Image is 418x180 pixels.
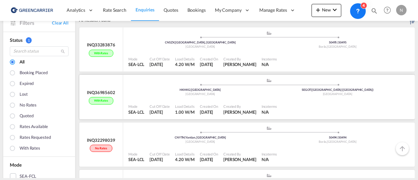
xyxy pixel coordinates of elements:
[200,157,213,162] span: [DATE]
[337,136,338,139] span: |
[128,109,144,115] div: SEA-LCL
[52,20,69,26] a: Clear All
[398,145,406,153] md-icon: icon-arrow-up
[326,45,327,48] span: ,
[262,109,269,115] div: N/A
[128,57,144,61] div: Mode
[185,140,215,143] span: [GEOGRAPHIC_DATA]
[185,45,215,48] span: [GEOGRAPHIC_DATA]
[128,156,144,162] div: SEA-LCL
[87,42,115,48] div: INQ33283876
[150,61,170,67] div: 15 Aug 2025
[89,50,113,57] div: With rates
[314,7,339,12] span: New
[128,104,144,109] div: Mode
[150,157,163,162] span: [DATE]
[302,88,374,91] span: SEGOT [GEOGRAPHIC_DATA] ([GEOGRAPHIC_DATA])
[338,136,346,139] span: 50494
[20,59,24,66] div: All
[200,62,213,67] span: [DATE]
[259,7,287,13] span: Manage Rates
[265,174,273,177] md-icon: assets/icons/custom/ship-fill.svg
[262,57,277,61] div: Incoterms
[185,92,215,96] span: [GEOGRAPHIC_DATA]
[314,6,322,14] md-icon: icon-plus 400-fg
[20,70,48,77] div: Booking placed
[338,41,346,44] span: 50495
[223,152,256,156] div: Created By
[396,5,407,15] div: N
[200,104,218,109] div: Created On
[262,61,269,67] div: N/A
[20,134,51,141] div: Rates Requested
[10,173,69,180] md-checkbox: SEA-FCL
[78,75,415,123] div: INQ36985602With rates assets/icons/custom/ship-fill.svgassets/icons/custom/roll-o-plane.svgOrigin...
[89,97,113,105] div: With rates
[223,109,256,115] span: [PERSON_NAME]
[223,104,256,109] div: Created By
[20,80,34,88] div: Expired
[382,5,396,16] div: Help
[164,7,178,13] span: Quotes
[331,6,339,14] md-icon: icon-chevron-down
[175,104,195,109] div: Load Details
[136,7,154,12] span: Enquiries
[175,61,195,67] div: 4.20 W/M
[175,136,226,139] span: CNYTN Yantian, [GEOGRAPHIC_DATA]
[10,46,69,56] input: Search status
[78,123,415,170] div: INQ32298039No rates assets/icons/custom/ship-fill.svgassets/icons/custom/roll-o-plane.svgOriginYa...
[319,140,327,143] span: Borås
[20,102,37,109] div: No rates
[187,7,206,13] span: Bookings
[20,19,52,26] span: Filters
[319,45,327,48] span: Borås
[200,57,218,61] div: Created On
[329,136,338,139] span: 50494
[174,41,175,44] span: |
[150,152,170,156] div: Cut Off Date
[20,113,33,120] div: Quoted
[10,37,22,43] span: Status
[311,88,312,91] span: |
[26,37,32,43] span: 1
[396,142,409,155] button: Go to Top
[87,137,115,143] div: INQ32298039
[128,152,144,156] div: Mode
[265,79,273,82] md-icon: assets/icons/custom/ship-fill.svg
[20,145,40,152] div: With rates
[223,62,256,67] span: [PERSON_NAME]
[265,31,273,35] md-icon: assets/icons/custom/ship-fill.svg
[223,109,256,115] div: damo daran
[200,109,213,115] span: [DATE]
[20,173,36,180] div: SEA-FCL
[150,109,170,115] div: 15 Aug 2025
[175,57,195,61] div: Load Details
[200,109,218,115] div: 15 Aug 2025
[223,61,256,67] div: Carolina Sjöberg
[165,41,236,44] span: CNSZX [GEOGRAPHIC_DATA], [GEOGRAPHIC_DATA]
[78,27,415,75] div: INQ33283876With rates assets/icons/custom/ship-fill.svgassets/icons/custom/roll-o-plane.svgOrigin...
[371,7,378,17] div: icon-magnify
[150,57,170,61] div: Cut Off Date
[60,49,65,54] md-icon: icon-magnify
[128,61,144,67] div: SEA-LCL
[323,92,352,96] span: [GEOGRAPHIC_DATA]
[10,162,22,168] span: Mode
[265,126,273,130] md-icon: assets/icons/custom/ship-fill.svg
[10,3,54,18] img: 609dfd708afe11efa14177256b0082fb.png
[20,91,28,98] div: Lost
[190,88,191,91] span: |
[150,104,170,109] div: Cut Off Date
[262,104,277,109] div: Incoterms
[90,145,112,152] div: No rates
[326,140,327,143] span: ,
[262,152,277,156] div: Incoterms
[327,45,356,48] span: [GEOGRAPHIC_DATA]
[382,5,393,16] span: Help
[150,156,170,162] div: 15 Aug 2025
[327,140,356,143] span: [GEOGRAPHIC_DATA]
[175,152,195,156] div: Load Details
[175,109,195,115] div: 1.00 W/M
[337,41,338,44] span: |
